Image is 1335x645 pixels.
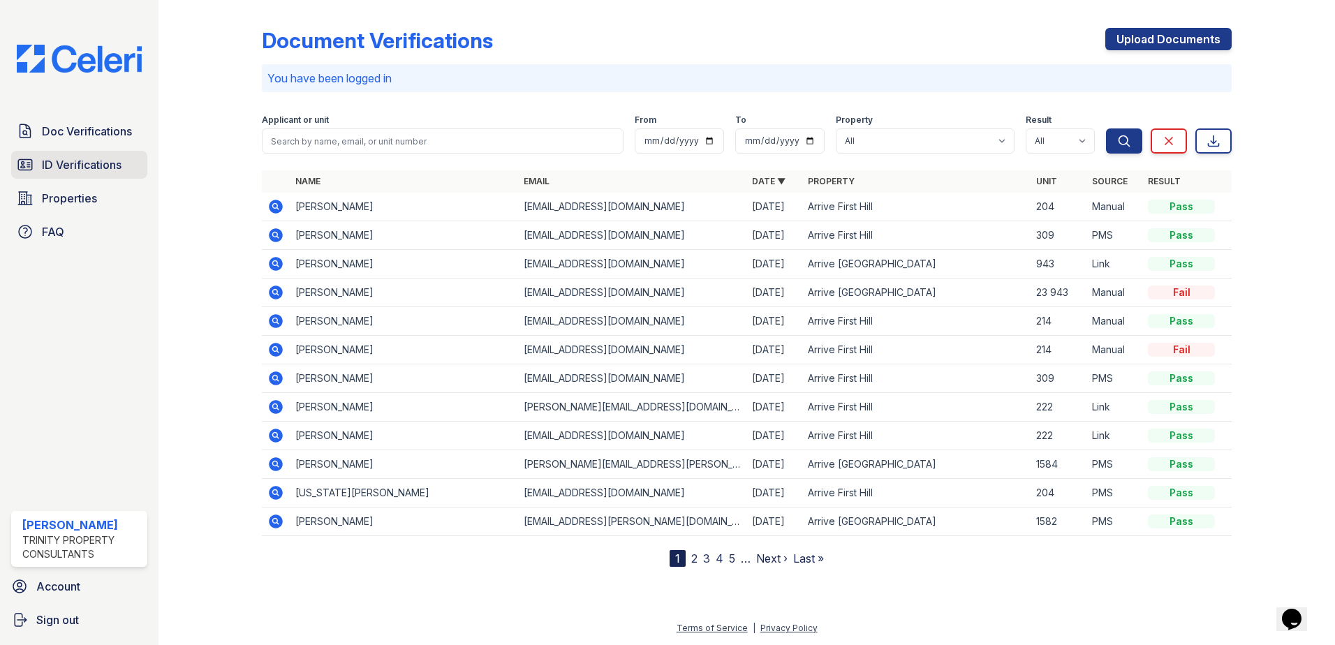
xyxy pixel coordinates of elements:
a: Doc Verifications [11,117,147,145]
label: Applicant or unit [262,114,329,126]
td: [DATE] [746,393,802,422]
td: [DATE] [746,450,802,479]
td: Arrive [GEOGRAPHIC_DATA] [802,450,1031,479]
td: [EMAIL_ADDRESS][DOMAIN_NAME] [518,307,746,336]
a: Result [1148,176,1181,186]
td: [PERSON_NAME] [290,307,518,336]
td: [EMAIL_ADDRESS][PERSON_NAME][DOMAIN_NAME] [518,507,746,536]
div: 1 [670,550,686,567]
td: [EMAIL_ADDRESS][DOMAIN_NAME] [518,479,746,507]
a: Property [808,176,855,186]
a: 2 [691,551,698,565]
td: 309 [1031,221,1086,250]
td: [EMAIL_ADDRESS][DOMAIN_NAME] [518,250,746,279]
td: 1582 [1031,507,1086,536]
a: 4 [716,551,723,565]
div: Pass [1148,429,1215,443]
td: 204 [1031,193,1086,221]
td: [DATE] [746,250,802,279]
button: Sign out [6,606,153,634]
span: … [741,550,751,567]
td: Arrive First Hill [802,336,1031,364]
td: [DATE] [746,307,802,336]
a: Terms of Service [677,623,748,633]
td: 214 [1031,307,1086,336]
a: Properties [11,184,147,212]
td: [PERSON_NAME] [290,393,518,422]
a: Date ▼ [752,176,785,186]
div: Pass [1148,257,1215,271]
td: [PERSON_NAME] [290,250,518,279]
td: [EMAIL_ADDRESS][DOMAIN_NAME] [518,221,746,250]
td: [EMAIL_ADDRESS][DOMAIN_NAME] [518,193,746,221]
td: PMS [1086,507,1142,536]
td: 204 [1031,479,1086,507]
div: Pass [1148,371,1215,385]
label: To [735,114,746,126]
span: ID Verifications [42,156,121,173]
a: Upload Documents [1105,28,1232,50]
td: [EMAIL_ADDRESS][DOMAIN_NAME] [518,279,746,307]
td: Arrive [GEOGRAPHIC_DATA] [802,279,1031,307]
div: Pass [1148,314,1215,328]
label: From [635,114,656,126]
span: Doc Verifications [42,123,132,140]
td: 222 [1031,393,1086,422]
td: Arrive First Hill [802,193,1031,221]
td: Arrive [GEOGRAPHIC_DATA] [802,250,1031,279]
td: 943 [1031,250,1086,279]
td: [EMAIL_ADDRESS][DOMAIN_NAME] [518,422,746,450]
td: [PERSON_NAME][EMAIL_ADDRESS][DOMAIN_NAME] [518,393,746,422]
td: [PERSON_NAME] [290,364,518,393]
td: [PERSON_NAME] [290,193,518,221]
td: Manual [1086,279,1142,307]
td: 1584 [1031,450,1086,479]
td: 309 [1031,364,1086,393]
td: Arrive First Hill [802,221,1031,250]
label: Property [836,114,873,126]
td: Arrive First Hill [802,479,1031,507]
td: Link [1086,250,1142,279]
td: [EMAIL_ADDRESS][DOMAIN_NAME] [518,336,746,364]
td: [US_STATE][PERSON_NAME] [290,479,518,507]
div: Pass [1148,514,1215,528]
div: [PERSON_NAME] [22,517,142,533]
td: 23 943 [1031,279,1086,307]
td: 214 [1031,336,1086,364]
div: Trinity Property Consultants [22,533,142,561]
div: Pass [1148,486,1215,500]
td: [DATE] [746,279,802,307]
div: Pass [1148,228,1215,242]
a: Next › [756,551,788,565]
a: Source [1092,176,1128,186]
td: [DATE] [746,422,802,450]
a: Email [524,176,550,186]
td: [PERSON_NAME] [290,336,518,364]
td: Link [1086,393,1142,422]
div: Pass [1148,400,1215,414]
td: Link [1086,422,1142,450]
a: Account [6,572,153,600]
td: 222 [1031,422,1086,450]
td: [PERSON_NAME][EMAIL_ADDRESS][PERSON_NAME][DOMAIN_NAME] [518,450,746,479]
td: [DATE] [746,507,802,536]
td: [PERSON_NAME] [290,450,518,479]
div: Document Verifications [262,28,493,53]
td: [DATE] [746,336,802,364]
td: PMS [1086,364,1142,393]
a: 3 [703,551,710,565]
a: ID Verifications [11,151,147,179]
td: PMS [1086,479,1142,507]
span: Sign out [36,611,79,628]
a: Privacy Policy [760,623,818,633]
td: Arrive [GEOGRAPHIC_DATA] [802,507,1031,536]
div: Pass [1148,457,1215,471]
td: [DATE] [746,193,802,221]
a: Name [295,176,320,186]
div: Fail [1148,343,1215,357]
td: [PERSON_NAME] [290,422,518,450]
td: [EMAIL_ADDRESS][DOMAIN_NAME] [518,364,746,393]
a: Unit [1036,176,1057,186]
a: 5 [729,551,735,565]
div: Fail [1148,286,1215,299]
